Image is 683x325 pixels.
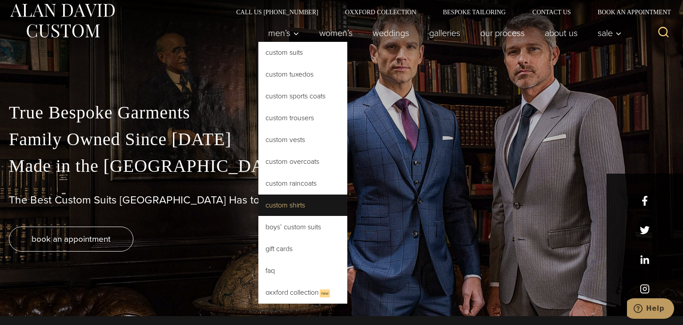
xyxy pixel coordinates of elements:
[258,151,347,172] a: Custom Overcoats
[258,173,347,194] a: Custom Raincoats
[584,9,674,15] a: Book an Appointment
[9,1,116,41] img: Alan David Custom
[258,238,347,260] a: Gift Cards
[320,289,330,297] span: New
[9,194,674,207] h1: The Best Custom Suits [GEOGRAPHIC_DATA] Has to Offer
[223,9,332,15] a: Call Us [PHONE_NUMBER]
[332,9,430,15] a: Oxxford Collection
[588,24,627,42] button: Sale sub menu toggle
[32,232,111,245] span: book an appointment
[519,9,584,15] a: Contact Us
[470,24,535,42] a: Our Process
[627,298,674,321] iframe: Opens a widget where you can chat to one of our agents
[258,216,347,238] a: Boys’ Custom Suits
[258,195,347,216] a: Custom Shirts
[419,24,470,42] a: Galleries
[258,24,309,42] button: Men’s sub menu toggle
[535,24,588,42] a: About Us
[258,260,347,281] a: FAQ
[258,24,627,42] nav: Primary Navigation
[309,24,363,42] a: Women’s
[223,9,674,15] nav: Secondary Navigation
[258,107,347,129] a: Custom Trousers
[430,9,519,15] a: Bespoke Tailoring
[258,64,347,85] a: Custom Tuxedos
[653,22,674,44] button: View Search Form
[258,129,347,150] a: Custom Vests
[9,227,133,252] a: book an appointment
[258,85,347,107] a: Custom Sports Coats
[363,24,419,42] a: weddings
[258,282,347,304] a: Oxxford CollectionNew
[258,42,347,63] a: Custom Suits
[9,99,674,179] p: True Bespoke Garments Family Owned Since [DATE] Made in the [GEOGRAPHIC_DATA]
